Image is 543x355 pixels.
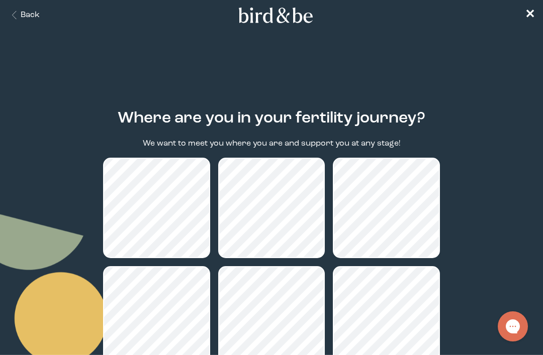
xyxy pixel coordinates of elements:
[8,10,40,21] button: Back Button
[525,9,535,21] span: ✕
[525,7,535,24] a: ✕
[143,138,400,150] p: We want to meet you where you are and support you at any stage!
[493,308,533,345] iframe: Gorgias live chat messenger
[118,107,425,130] h2: Where are you in your fertility journey?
